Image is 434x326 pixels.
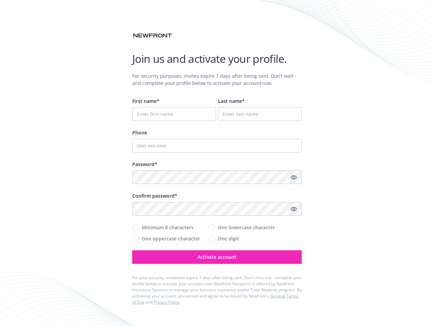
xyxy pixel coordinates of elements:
[132,193,177,199] span: Confirm password*
[132,107,216,121] input: Enter first name
[290,205,298,213] a: Show password
[218,107,302,121] input: Enter last name
[132,52,302,66] h1: Join us and activate your profile.
[142,224,194,231] span: Minimum 8 characters
[132,72,302,87] div: For security purposes, invites expire 7 days after being sent. Don’t wait and complete your profi...
[132,170,302,184] input: Enter a unique password...
[132,202,302,216] input: Confirm your unique password...
[290,173,298,181] a: Show password
[218,98,245,104] span: Last name*
[198,254,236,260] span: Activate account
[132,161,157,167] span: Password*
[132,275,302,305] div: For your security, invitations expire 7 days after being sent. Don ' t miss out - complete your p...
[132,250,302,264] button: Activate account
[261,80,271,86] i: now
[132,129,147,136] span: Phone
[132,98,159,104] span: First name*
[154,299,179,305] a: Privacy Policy
[218,235,239,242] span: One digit
[218,224,275,231] span: One lowercase character
[132,139,302,152] input: (xxx) xxx-xxxx
[142,235,200,242] span: One uppercase character
[132,293,299,305] a: General Terms of Use
[132,32,173,39] img: Newfront logo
